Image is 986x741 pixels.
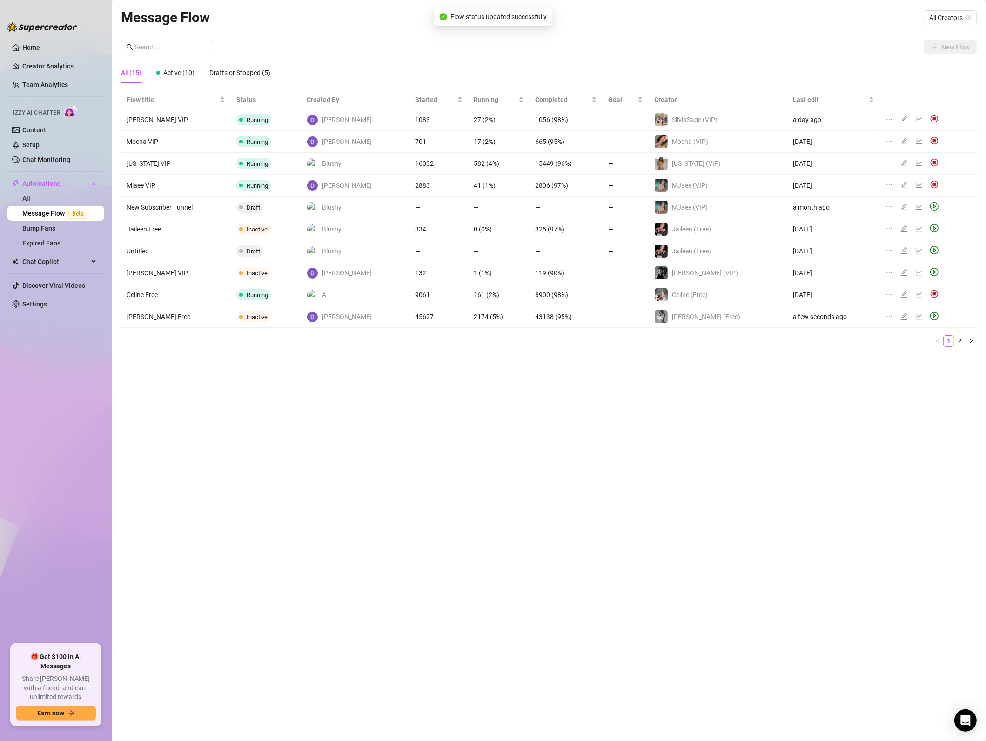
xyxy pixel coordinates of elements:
[672,291,708,299] span: Celine (Free)
[649,91,787,109] th: Creator
[468,240,530,262] td: —
[655,288,668,301] img: Celine (Free)
[530,131,603,153] td: 665 (95%)
[655,135,668,148] img: Mocha (VIP)
[68,710,74,716] span: arrow-right
[603,262,649,284] td: —
[603,175,649,197] td: —
[966,335,977,347] button: right
[930,115,939,123] img: svg%3e
[915,247,923,254] span: line-chart
[22,224,55,232] a: Bump Fans
[410,218,468,240] td: 334
[915,291,923,298] span: line-chart
[655,245,668,258] img: Jaileen (Free)
[603,109,649,131] td: —
[307,246,318,257] img: Blushy
[885,269,893,276] span: ellipsis
[410,109,468,131] td: 1083
[900,159,908,167] span: edit
[121,91,231,109] th: Flow title
[307,136,318,147] img: David Webb
[68,209,87,219] span: Beta
[127,95,218,105] span: Flow title
[307,312,318,322] img: David Webb
[307,180,318,191] img: David Webb
[410,153,468,175] td: 16032
[672,160,721,167] span: [US_STATE] (VIP)
[22,126,46,134] a: Content
[885,159,893,167] span: ellipsis
[468,131,530,153] td: 17 (2%)
[603,153,649,175] td: —
[22,282,85,289] a: Discover Viral Videos
[930,246,939,254] span: play-circle
[135,42,208,52] input: Search...
[468,218,530,240] td: 0 (0%)
[672,116,718,123] span: SilviaSage (VIP)
[900,181,908,189] span: edit
[301,91,409,109] th: Created By
[468,284,530,306] td: 161 (2%)
[12,180,20,187] span: thunderbolt
[935,338,940,344] span: left
[468,91,530,109] th: Running
[655,223,668,236] img: Jaileen (Free)
[787,109,880,131] td: a day ago
[307,224,318,235] img: Blushy
[955,336,965,346] a: 2
[247,182,268,189] span: Running
[915,225,923,232] span: line-chart
[915,116,923,123] span: line-chart
[787,218,880,240] td: [DATE]
[247,248,260,255] span: Draft
[655,266,668,279] img: Kennedy (VIP)
[7,22,77,32] img: logo-BBDzfeDw.svg
[900,203,908,211] span: edit
[307,202,318,213] img: Blushy
[410,131,468,153] td: 701
[900,291,908,298] span: edit
[944,336,954,346] a: 1
[12,258,18,265] img: Chat Copilot
[410,240,468,262] td: —
[968,338,974,344] span: right
[410,197,468,218] td: —
[672,182,708,189] span: MJaee (VIP)
[930,136,939,145] img: svg%3e
[247,138,268,145] span: Running
[163,69,195,76] span: Active (10)
[530,197,603,218] td: —
[22,156,70,163] a: Chat Monitoring
[307,115,318,125] img: David Webb
[322,290,326,300] span: A
[915,203,923,211] span: line-chart
[885,137,893,145] span: ellipsis
[932,335,943,347] li: Previous Page
[121,284,231,306] td: Celine Free
[672,225,711,233] span: Jaileen (Free)
[530,218,603,240] td: 325 (97%)
[915,313,923,320] span: line-chart
[121,240,231,262] td: Untitled
[900,116,908,123] span: edit
[966,15,972,20] span: team
[535,95,590,105] span: Completed
[603,91,649,109] th: Goal
[793,95,867,105] span: Last edit
[530,175,603,197] td: 2806 (97%)
[530,240,603,262] td: —
[247,270,268,277] span: Inactive
[247,226,268,233] span: Inactive
[655,157,668,170] img: Georgia (VIP)
[787,131,880,153] td: [DATE]
[603,131,649,153] td: —
[121,68,141,78] div: All (15)
[16,706,96,721] button: Earn nowarrow-right
[885,225,893,232] span: ellipsis
[22,176,88,191] span: Automations
[22,141,40,149] a: Setup
[930,180,939,189] img: svg%3e
[530,109,603,131] td: 1056 (98%)
[900,225,908,232] span: edit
